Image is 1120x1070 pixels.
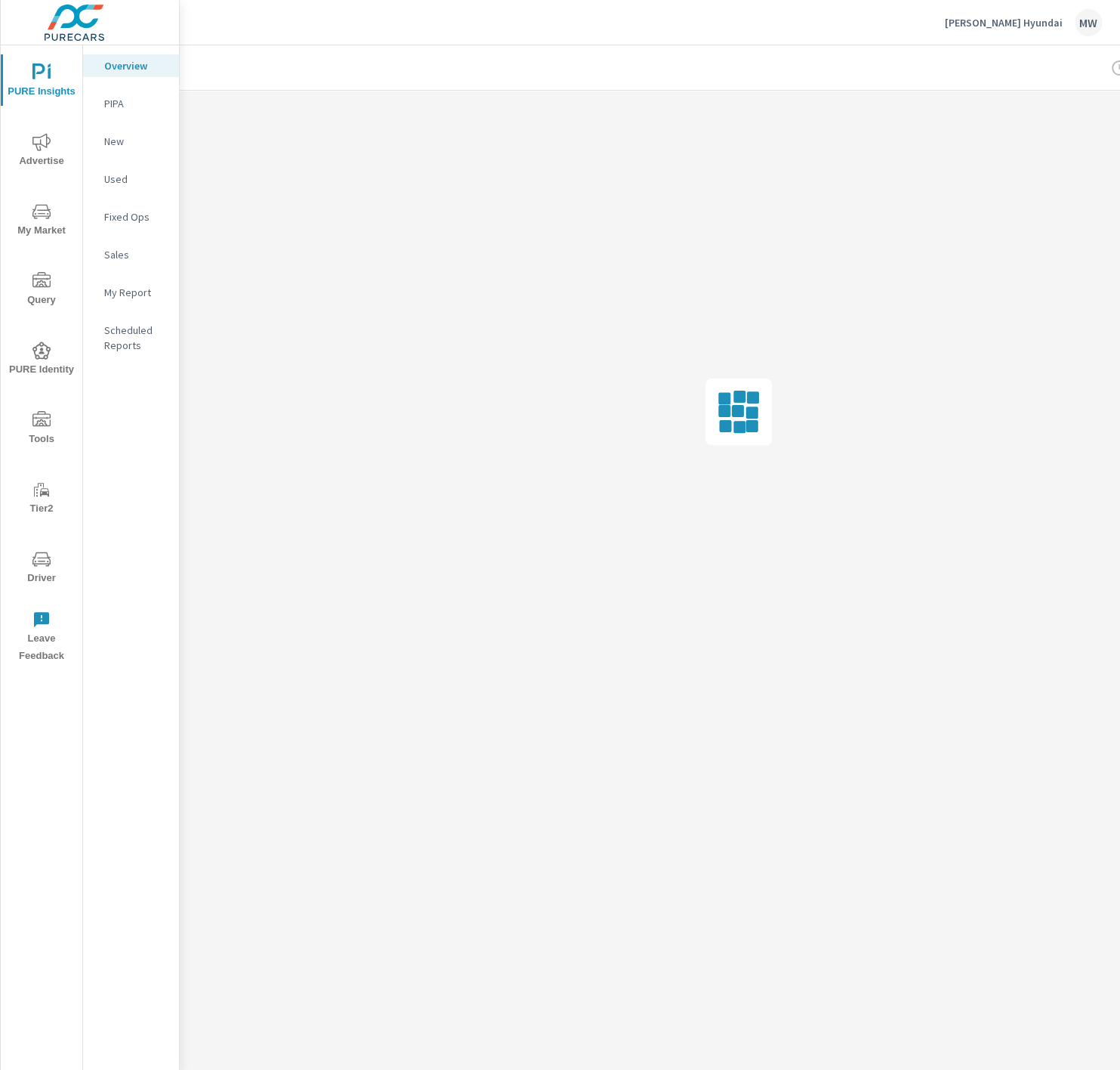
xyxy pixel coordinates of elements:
[104,285,167,300] p: My Report
[83,168,179,190] div: Used
[104,58,167,73] p: Overview
[83,54,179,77] div: Overview
[104,247,167,262] p: Sales
[5,133,78,170] span: Advertise
[5,481,78,518] span: Tier2
[5,63,78,101] span: PURE Insights
[1,45,82,671] div: nav menu
[5,611,78,665] span: Leave Feedback
[83,281,179,304] div: My Report
[5,411,78,448] span: Tools
[5,272,78,309] span: Query
[5,342,78,379] span: PURE Identity
[83,92,179,115] div: PIPA
[945,16,1063,29] p: [PERSON_NAME] Hyundai
[1075,9,1102,36] div: MW
[83,243,179,266] div: Sales
[5,550,78,587] span: Driver
[104,134,167,149] p: New
[104,323,167,353] p: Scheduled Reports
[83,319,179,357] div: Scheduled Reports
[83,206,179,228] div: Fixed Ops
[104,209,167,224] p: Fixed Ops
[104,96,167,111] p: PIPA
[83,130,179,153] div: New
[104,172,167,187] p: Used
[5,203,78,240] span: My Market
